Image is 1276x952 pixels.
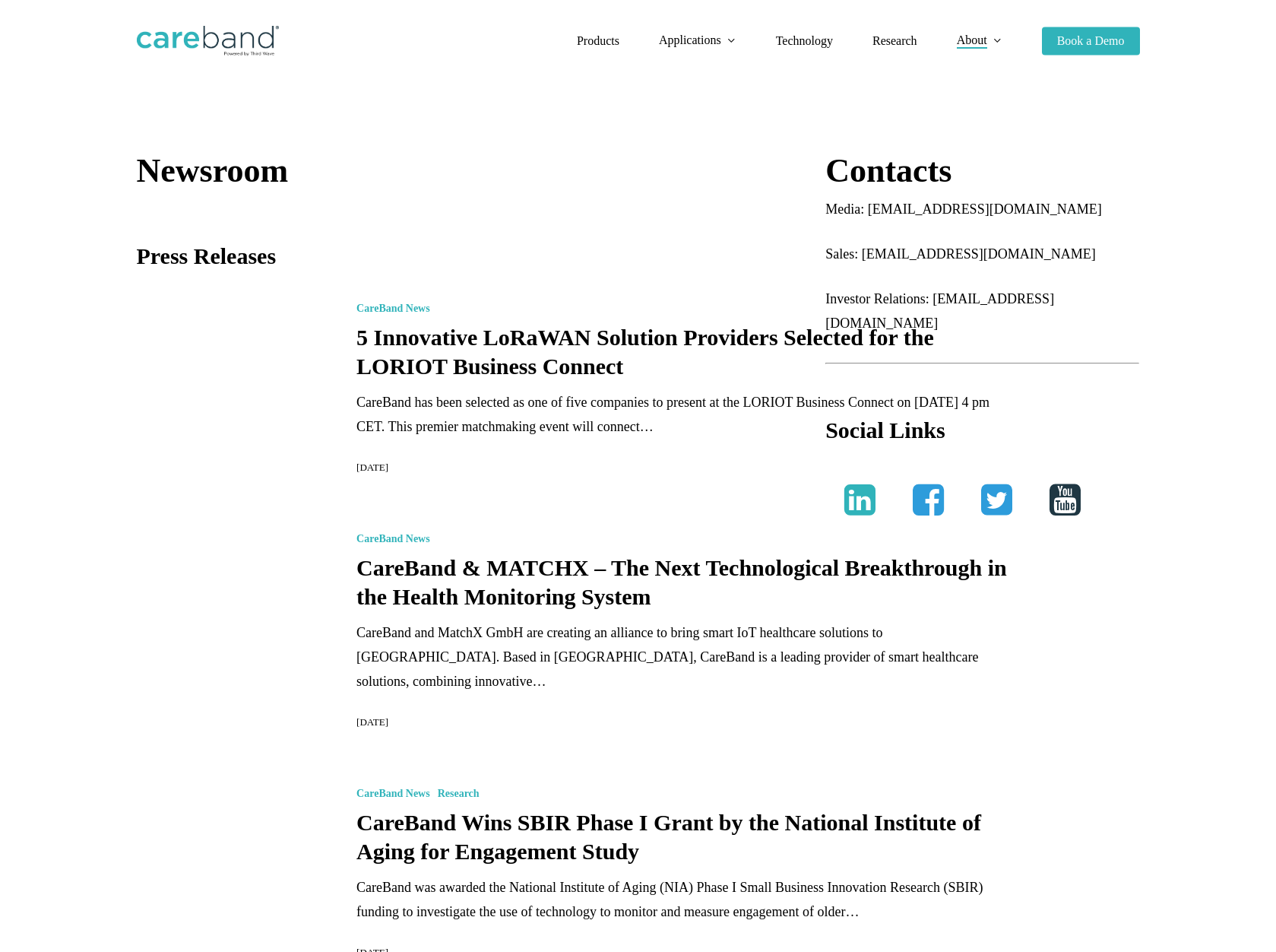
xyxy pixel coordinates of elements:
[137,242,796,271] h3: Press Releases
[825,151,1139,192] h2: Contacts
[1042,35,1140,47] a: Book a Demo
[872,34,917,47] span: Research
[776,35,833,47] a: Technology
[356,532,430,546] a: CareBand News
[825,287,1139,356] p: Investor Relations: [EMAIL_ADDRESS][DOMAIN_NAME]
[356,301,430,316] a: CareBand News
[356,716,388,728] span: [DATE]
[776,34,833,47] span: Technology
[577,35,619,47] a: Products
[356,462,388,473] span: [DATE]
[825,242,1139,287] p: Sales: [EMAIL_ADDRESS][DOMAIN_NAME]
[137,151,796,192] h2: Newsroom
[957,34,1002,47] a: About
[957,33,987,46] span: About
[356,786,430,801] a: CareBand News
[577,34,619,47] span: Products
[825,197,1139,242] p: Media: [EMAIL_ADDRESS][DOMAIN_NAME]
[659,33,721,46] span: Applications
[438,786,480,801] a: Research
[659,34,736,47] a: Applications
[1057,34,1125,47] span: Book a Demo
[872,35,917,47] a: Research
